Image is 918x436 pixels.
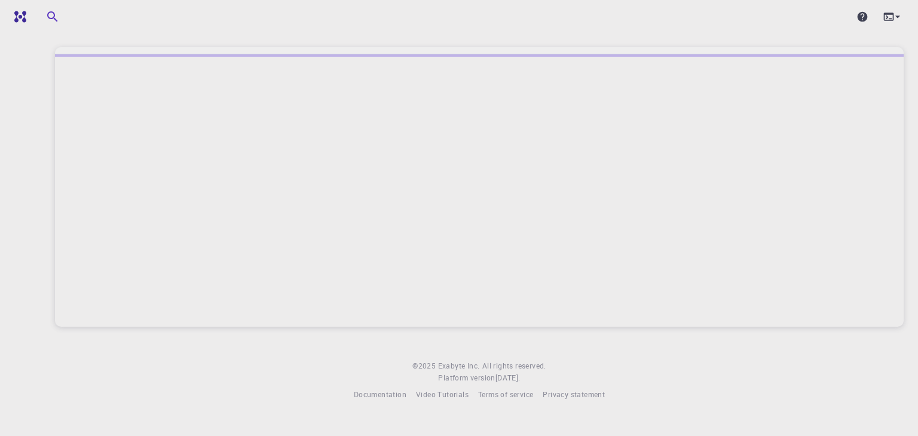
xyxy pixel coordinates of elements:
[478,389,533,401] a: Terms of service
[543,389,605,399] span: Privacy statement
[438,361,480,370] span: Exabyte Inc.
[416,389,469,399] span: Video Tutorials
[495,372,521,384] a: [DATE].
[482,360,546,372] span: All rights reserved.
[354,389,406,399] span: Documentation
[416,389,469,401] a: Video Tutorials
[543,389,605,401] a: Privacy statement
[438,360,480,372] a: Exabyte Inc.
[495,373,521,382] span: [DATE] .
[478,389,533,399] span: Terms of service
[10,11,26,23] img: logo
[412,360,437,372] span: © 2025
[354,389,406,401] a: Documentation
[438,372,495,384] span: Platform version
